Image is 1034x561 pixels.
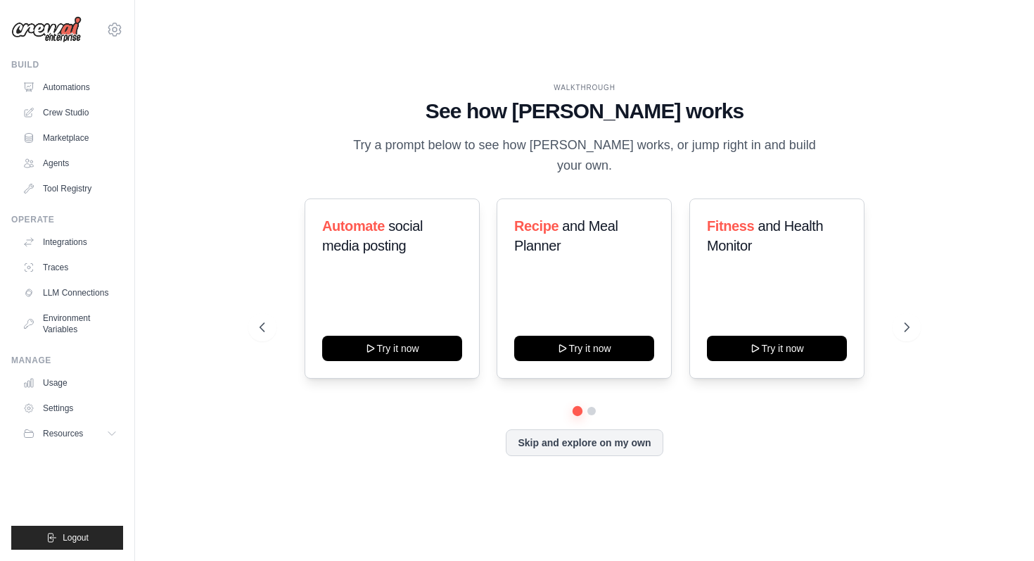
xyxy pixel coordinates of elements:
[11,214,123,225] div: Operate
[43,428,83,439] span: Resources
[707,336,847,361] button: Try it now
[17,152,123,175] a: Agents
[707,218,754,234] span: Fitness
[17,231,123,253] a: Integrations
[17,397,123,420] a: Settings
[348,135,821,177] p: Try a prompt below to see how [PERSON_NAME] works, or jump right in and build your own.
[17,101,123,124] a: Crew Studio
[11,59,123,70] div: Build
[11,526,123,550] button: Logout
[506,429,663,456] button: Skip and explore on my own
[514,218,618,253] span: and Meal Planner
[514,336,654,361] button: Try it now
[17,282,123,304] a: LLM Connections
[17,127,123,149] a: Marketplace
[322,218,385,234] span: Automate
[260,99,909,124] h1: See how [PERSON_NAME] works
[260,82,909,93] div: WALKTHROUGH
[11,355,123,366] div: Manage
[322,336,462,361] button: Try it now
[17,256,123,279] a: Traces
[707,218,823,253] span: and Health Monitor
[17,372,123,394] a: Usage
[514,218,559,234] span: Recipe
[63,532,89,543] span: Logout
[11,16,82,43] img: Logo
[17,177,123,200] a: Tool Registry
[17,76,123,99] a: Automations
[17,422,123,445] button: Resources
[964,493,1034,561] iframe: Chat Widget
[17,307,123,341] a: Environment Variables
